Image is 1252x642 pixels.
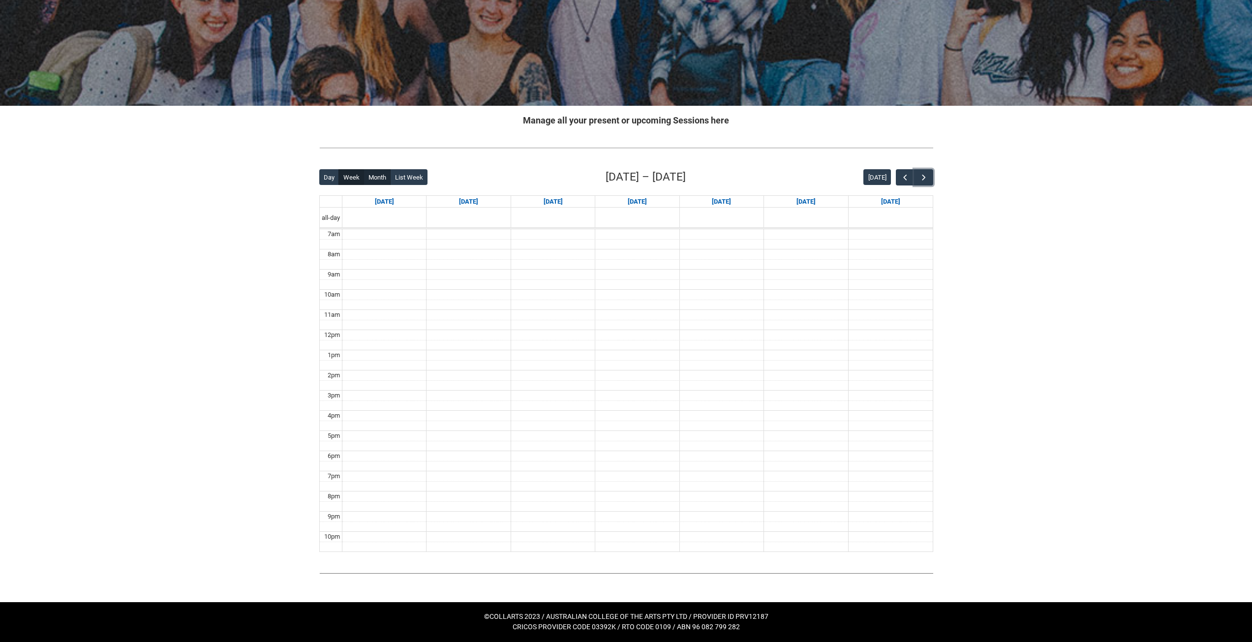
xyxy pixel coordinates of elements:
[326,370,342,380] div: 2pm
[326,491,342,501] div: 8pm
[326,249,342,259] div: 8am
[710,196,733,208] a: Go to September 18, 2025
[390,169,428,185] button: List Week
[457,196,480,208] a: Go to September 15, 2025
[322,330,342,340] div: 12pm
[326,270,342,279] div: 9am
[320,213,342,223] span: all-day
[326,471,342,481] div: 7pm
[879,196,902,208] a: Go to September 20, 2025
[326,350,342,360] div: 1pm
[626,196,649,208] a: Go to September 17, 2025
[319,143,933,153] img: REDU_GREY_LINE
[322,290,342,300] div: 10am
[319,169,339,185] button: Day
[896,169,915,185] button: Previous Week
[326,451,342,461] div: 6pm
[326,411,342,421] div: 4pm
[326,512,342,521] div: 9pm
[338,169,364,185] button: Week
[319,568,933,578] img: REDU_GREY_LINE
[606,169,686,185] h2: [DATE] – [DATE]
[364,169,391,185] button: Month
[322,532,342,542] div: 10pm
[542,196,565,208] a: Go to September 16, 2025
[319,114,933,127] h2: Manage all your present or upcoming Sessions here
[863,169,891,185] button: [DATE]
[326,431,342,441] div: 5pm
[322,310,342,320] div: 11am
[373,196,396,208] a: Go to September 14, 2025
[914,169,933,185] button: Next Week
[326,229,342,239] div: 7am
[326,391,342,400] div: 3pm
[794,196,818,208] a: Go to September 19, 2025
